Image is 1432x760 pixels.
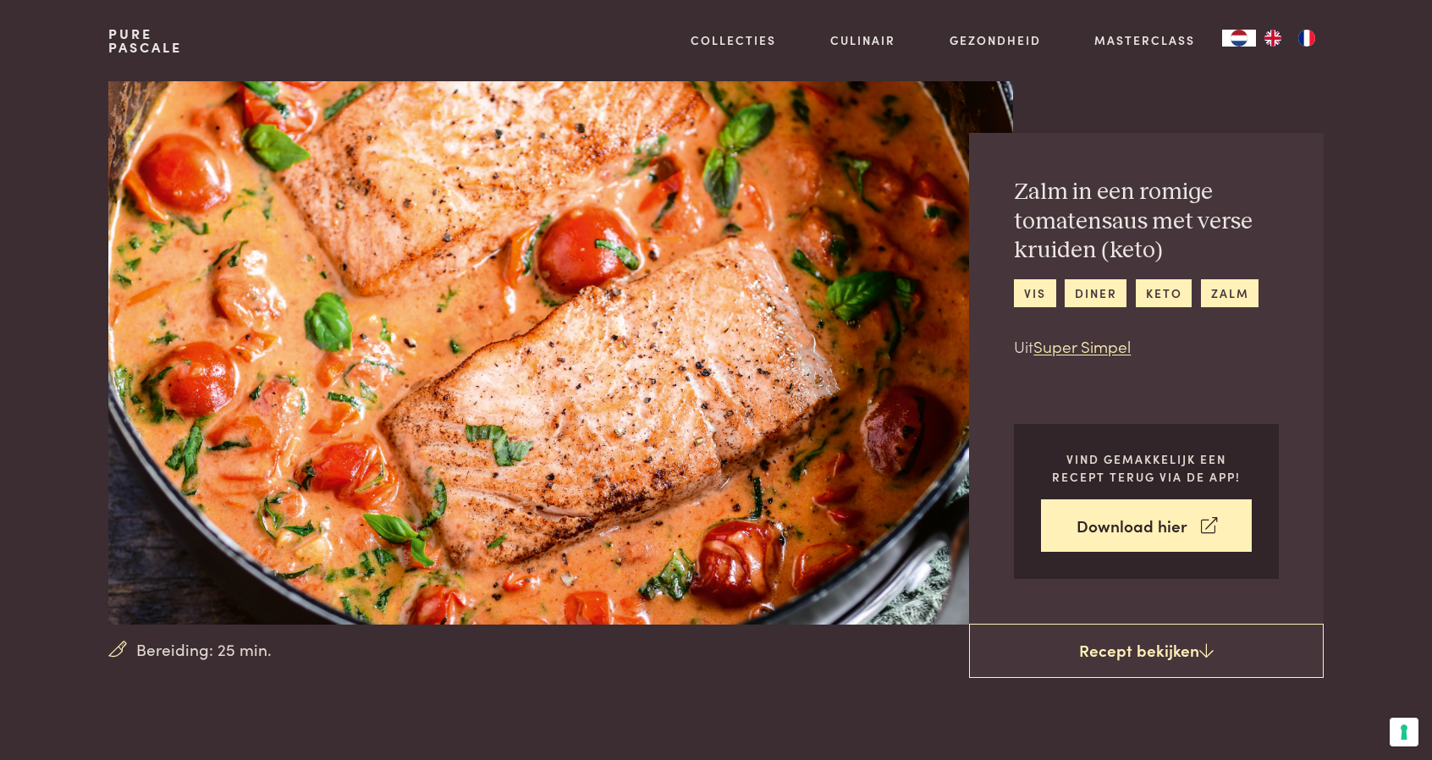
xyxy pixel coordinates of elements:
[1094,31,1195,49] a: Masterclass
[1290,30,1324,47] a: FR
[1136,279,1192,307] a: keto
[1041,450,1252,485] p: Vind gemakkelijk een recept terug via de app!
[108,27,182,54] a: PurePascale
[950,31,1041,49] a: Gezondheid
[1014,178,1279,266] h2: Zalm in een romige tomatensaus met verse kruiden (keto)
[1033,334,1131,357] a: Super Simpel
[691,31,776,49] a: Collecties
[108,81,1013,625] img: Zalm in een romige tomatensaus met verse kruiden (keto)
[1014,334,1279,359] p: Uit
[1222,30,1324,47] aside: Language selected: Nederlands
[1222,30,1256,47] a: NL
[830,31,895,49] a: Culinair
[969,624,1324,678] a: Recept bekijken
[1201,279,1259,307] a: zalm
[1014,279,1055,307] a: vis
[1256,30,1324,47] ul: Language list
[1065,279,1126,307] a: diner
[136,637,272,662] span: Bereiding: 25 min.
[1041,499,1252,553] a: Download hier
[1256,30,1290,47] a: EN
[1390,718,1418,746] button: Uw voorkeuren voor toestemming voor trackingtechnologieën
[1222,30,1256,47] div: Language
